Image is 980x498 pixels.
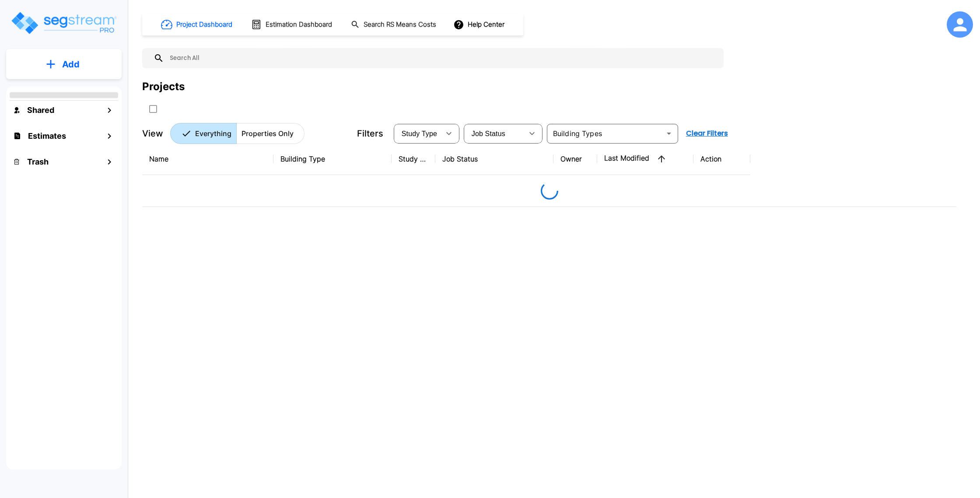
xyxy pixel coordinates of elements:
th: Job Status [435,143,553,175]
button: Estimation Dashboard [248,15,337,34]
h1: Search RS Means Costs [364,20,436,30]
div: Projects [142,79,185,95]
p: Filters [357,127,383,140]
h1: Estimation Dashboard [266,20,332,30]
h1: Shared [27,104,54,116]
button: Open [663,127,675,140]
p: Add [62,58,80,71]
p: Properties Only [241,128,294,139]
input: Building Types [549,127,661,140]
th: Building Type [273,143,392,175]
img: Logo [10,11,117,35]
th: Action [693,143,750,175]
span: Study Type [402,130,437,137]
button: Search RS Means Costs [347,16,441,33]
div: Platform [170,123,304,144]
th: Study Type [392,143,435,175]
p: Everything [195,128,231,139]
button: Everything [170,123,237,144]
th: Owner [553,143,597,175]
h1: Trash [27,156,49,168]
button: Properties Only [236,123,304,144]
input: Search All [164,48,719,68]
h1: Estimates [28,130,66,142]
button: Help Center [451,16,508,33]
th: Name [142,143,273,175]
button: Project Dashboard [157,15,237,34]
h1: Project Dashboard [176,20,232,30]
th: Last Modified [597,143,693,175]
div: Select [395,121,440,146]
div: Select [465,121,523,146]
button: Add [6,52,122,77]
p: View [142,127,163,140]
button: SelectAll [144,100,162,118]
span: Job Status [472,130,505,137]
button: Clear Filters [682,125,731,142]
